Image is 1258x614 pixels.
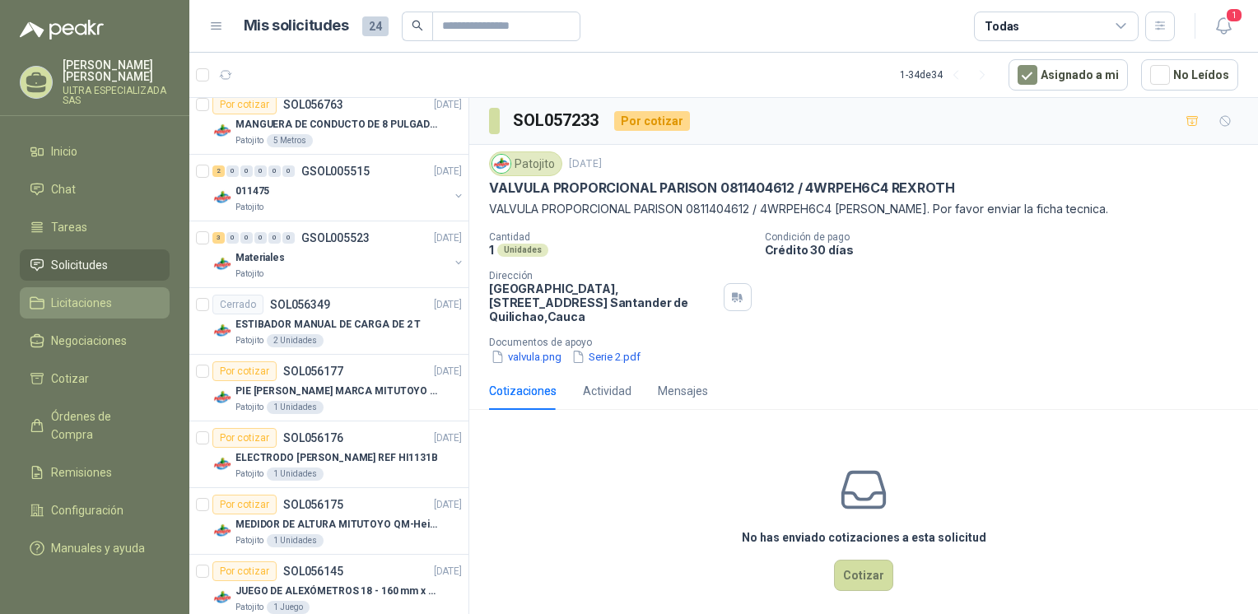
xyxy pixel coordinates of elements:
p: ELECTRODO [PERSON_NAME] REF HI1131B [235,450,438,466]
div: 1 Unidades [267,467,324,481]
a: Negociaciones [20,325,170,356]
p: VALVULA PROPORCIONAL PARISON 0811404612 / 4WRPEH6C4 [PERSON_NAME]. Por favor enviar la ficha tecn... [489,200,1238,218]
p: 011475 [235,184,269,199]
a: Por cotizarSOL056763[DATE] Company LogoMANGUERA DE CONDUCTO DE 8 PULGADAS DE ALAMBRE DE ACERO PUP... [189,88,468,155]
p: Patojito [235,467,263,481]
p: Condición de pago [765,231,1252,243]
a: Solicitudes [20,249,170,281]
img: Logo peakr [20,20,104,40]
p: 1 [489,243,494,257]
span: Solicitudes [51,256,108,274]
button: Cotizar [834,560,893,591]
div: Por cotizar [212,561,277,581]
div: 5 Metros [267,134,313,147]
img: Company Logo [212,588,232,607]
p: SOL056145 [283,565,343,577]
div: Por cotizar [212,95,277,114]
a: Cotizar [20,363,170,394]
div: Unidades [497,244,548,257]
p: Crédito 30 días [765,243,1252,257]
span: Configuración [51,501,123,519]
p: [DATE] [434,364,462,379]
div: 2 [212,165,225,177]
div: 0 [282,165,295,177]
span: Tareas [51,218,87,236]
a: Por cotizarSOL056177[DATE] Company LogoPIE [PERSON_NAME] MARCA MITUTOYO REF [PHONE_NUMBER]Patojit... [189,355,468,421]
div: 0 [240,165,253,177]
div: Actividad [583,382,631,400]
p: Patojito [235,334,263,347]
p: [DATE] [434,497,462,513]
div: Mensajes [658,382,708,400]
a: Manuales y ayuda [20,533,170,564]
img: Company Logo [492,155,510,173]
div: 1 Unidades [267,401,324,414]
div: 0 [254,165,267,177]
a: Inicio [20,136,170,167]
p: SOL056175 [283,499,343,510]
button: 1 [1209,12,1238,41]
button: valvula.png [489,348,563,365]
div: 1 Unidades [267,534,324,547]
p: Materiales [235,250,285,266]
span: Cotizar [51,370,89,388]
a: Tareas [20,212,170,243]
button: No Leídos [1141,59,1238,91]
div: 0 [240,232,253,244]
div: Patojito [489,151,562,176]
div: 0 [268,165,281,177]
a: Remisiones [20,457,170,488]
p: GSOL005515 [301,165,370,177]
p: Patojito [235,401,263,414]
div: Cotizaciones [489,382,557,400]
p: [DATE] [434,430,462,446]
div: Por cotizar [212,495,277,514]
p: [PERSON_NAME] [PERSON_NAME] [63,59,170,82]
p: Patojito [235,201,263,214]
a: Por cotizarSOL056176[DATE] Company LogoELECTRODO [PERSON_NAME] REF HI1131BPatojito1 Unidades [189,421,468,488]
p: SOL056763 [283,99,343,110]
p: Patojito [235,267,263,281]
div: Por cotizar [212,428,277,448]
p: [DATE] [434,164,462,179]
div: Cerrado [212,295,263,314]
img: Company Logo [212,188,232,207]
div: Por cotizar [212,361,277,381]
a: 2 0 0 0 0 0 GSOL005515[DATE] Company Logo011475Patojito [212,161,465,214]
p: [DATE] [434,564,462,579]
div: 0 [254,232,267,244]
a: Órdenes de Compra [20,401,170,450]
p: Documentos de apoyo [489,337,1251,348]
p: [GEOGRAPHIC_DATA], [STREET_ADDRESS] Santander de Quilichao , Cauca [489,281,717,323]
a: CerradoSOL056349[DATE] Company LogoESTIBADOR MANUAL DE CARGA DE 2 TPatojito2 Unidades [189,288,468,355]
a: Licitaciones [20,287,170,319]
button: Serie 2.pdf [570,348,642,365]
p: [DATE] [434,97,462,113]
div: 1 - 34 de 34 [900,62,995,88]
span: Negociaciones [51,332,127,350]
span: Licitaciones [51,294,112,312]
div: Por cotizar [614,111,690,131]
p: GSOL005523 [301,232,370,244]
p: MEDIDOR DE ALTURA MITUTOYO QM-Height 518-245 [235,517,440,533]
span: Inicio [51,142,77,160]
p: SOL056177 [283,365,343,377]
div: 0 [226,165,239,177]
img: Company Logo [212,521,232,541]
img: Company Logo [212,121,232,141]
p: VALVULA PROPORCIONAL PARISON 0811404612 / 4WRPEH6C4 REXROTH [489,179,954,197]
span: Remisiones [51,463,112,481]
p: [DATE] [434,297,462,313]
a: Configuración [20,495,170,526]
p: SOL056349 [270,299,330,310]
p: MANGUERA DE CONDUCTO DE 8 PULGADAS DE ALAMBRE DE ACERO PU [235,117,440,133]
p: Patojito [235,134,263,147]
p: Dirección [489,270,717,281]
p: PIE [PERSON_NAME] MARCA MITUTOYO REF [PHONE_NUMBER] [235,384,440,399]
p: JUEGO DE ALEXÓMETROS 18 - 160 mm x 0,01 mm 2824-S3 [235,584,440,599]
div: 0 [226,232,239,244]
div: Todas [985,17,1019,35]
p: ESTIBADOR MANUAL DE CARGA DE 2 T [235,317,421,333]
span: Manuales y ayuda [51,539,145,557]
img: Company Logo [212,254,232,274]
